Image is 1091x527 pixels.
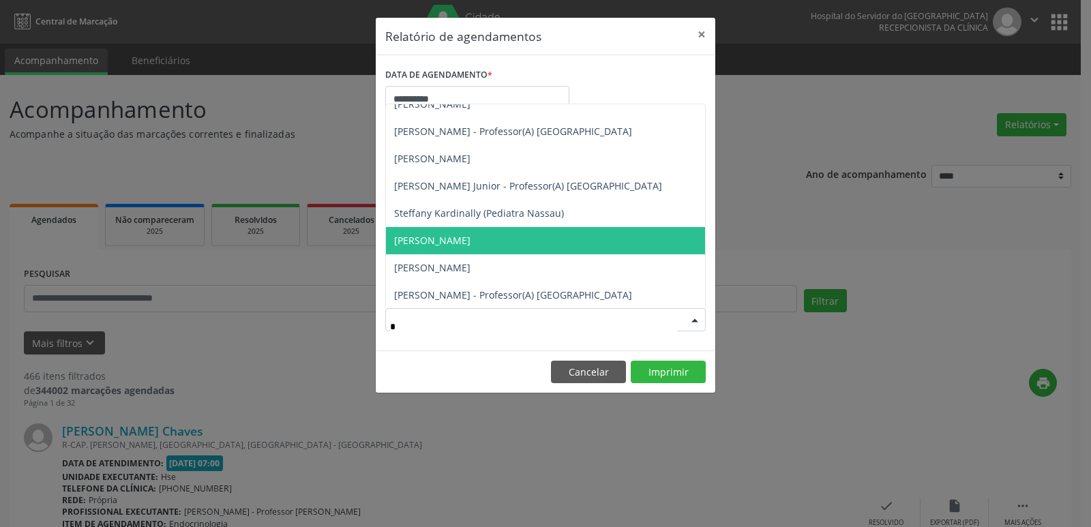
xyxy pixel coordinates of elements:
h5: Relatório de agendamentos [385,27,541,45]
label: DATA DE AGENDAMENTO [385,65,492,86]
button: Imprimir [631,361,706,384]
span: [PERSON_NAME] [394,234,470,247]
span: [PERSON_NAME] [394,261,470,274]
span: [PERSON_NAME] - Professor(A) [GEOGRAPHIC_DATA] [394,288,632,301]
span: [PERSON_NAME] [394,152,470,165]
span: [PERSON_NAME] [394,97,470,110]
button: Close [688,18,715,51]
span: [PERSON_NAME] Junior - Professor(A) [GEOGRAPHIC_DATA] [394,179,662,192]
span: Steffany Kardinally (Pediatra Nassau) [394,207,564,220]
button: Cancelar [551,361,626,384]
span: [PERSON_NAME] - Professor(A) [GEOGRAPHIC_DATA] [394,125,632,138]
